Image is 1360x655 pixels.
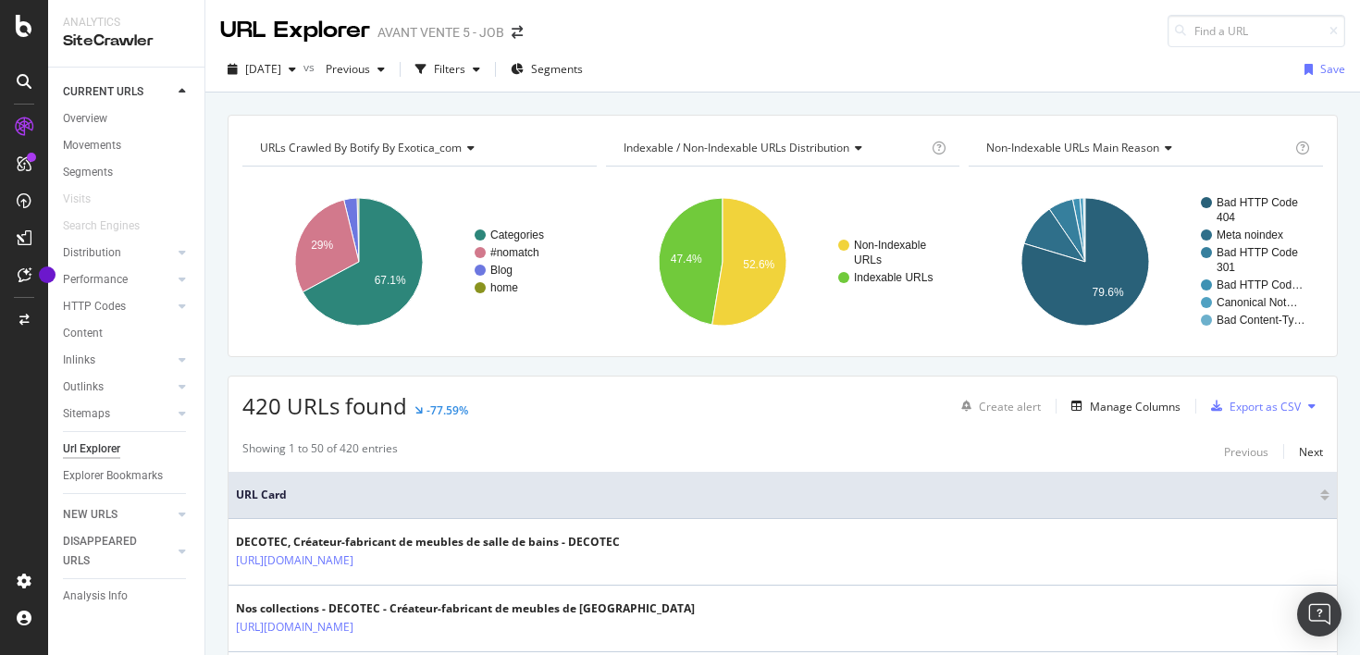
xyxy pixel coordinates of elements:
h4: URLs Crawled By Botify By exotica_com [256,133,580,163]
div: Distribution [63,243,121,263]
button: Previous [1224,440,1268,463]
a: Segments [63,163,192,182]
span: URLs Crawled By Botify By exotica_com [260,140,462,155]
a: [URL][DOMAIN_NAME] [236,618,353,636]
div: Visits [63,190,91,209]
h4: Indexable / Non-Indexable URLs Distribution [620,133,929,163]
div: SiteCrawler [63,31,190,52]
button: Create alert [954,391,1041,421]
a: Visits [63,190,109,209]
div: Inlinks [63,351,95,370]
a: HTTP Codes [63,297,173,316]
span: URL Card [236,487,1316,503]
input: Find a URL [1168,15,1345,47]
a: NEW URLS [63,505,173,525]
div: DECOTEC, Créateur-fabricant de meubles de salle de bains - DECOTEC [236,534,620,550]
text: URLs [854,253,882,266]
a: [URL][DOMAIN_NAME] [236,551,353,570]
a: Search Engines [63,216,158,236]
div: Open Intercom Messenger [1297,592,1341,636]
span: 2025 Sep. 21st [245,61,281,77]
a: Content [63,324,192,343]
text: 47.4% [670,253,701,266]
div: Previous [1224,444,1268,460]
div: -77.59% [427,402,468,418]
a: Overview [63,109,192,129]
div: Manage Columns [1090,399,1181,414]
button: [DATE] [220,55,303,84]
a: Movements [63,136,192,155]
a: CURRENT URLS [63,82,173,102]
span: vs [303,59,318,75]
button: Next [1299,440,1323,463]
div: Url Explorer [63,439,120,459]
div: Explorer Bookmarks [63,466,163,486]
div: Export as CSV [1230,399,1301,414]
div: Search Engines [63,216,140,236]
span: Previous [318,61,370,77]
button: Export as CSV [1204,391,1301,421]
text: Bad HTTP Code [1217,246,1298,259]
div: Movements [63,136,121,155]
div: Content [63,324,103,343]
span: Indexable / Non-Indexable URLs distribution [624,140,849,155]
a: Performance [63,270,173,290]
div: Overview [63,109,107,129]
text: 29% [311,239,333,252]
text: 52.6% [743,258,774,271]
span: 420 URLs found [242,390,407,421]
div: Save [1320,61,1345,77]
button: Previous [318,55,392,84]
a: Outlinks [63,377,173,397]
text: 79.6% [1093,286,1124,299]
text: Indexable URLs [854,271,933,284]
span: Non-Indexable URLs Main Reason [986,140,1159,155]
text: 301 [1217,261,1235,274]
button: Manage Columns [1064,395,1181,417]
a: Sitemaps [63,404,173,424]
div: Segments [63,163,113,182]
svg: A chart. [242,181,597,342]
div: DISAPPEARED URLS [63,532,156,571]
button: Filters [408,55,488,84]
text: Bad HTTP Cod… [1217,278,1303,291]
div: CURRENT URLS [63,82,143,102]
svg: A chart. [969,181,1323,342]
text: Canonical Not… [1217,296,1297,309]
div: Analytics [63,15,190,31]
div: Nos collections - DECOTEC - Créateur-fabricant de meubles de [GEOGRAPHIC_DATA] [236,600,695,617]
text: Bad Content-Ty… [1217,314,1304,327]
div: Create alert [979,399,1041,414]
div: arrow-right-arrow-left [512,26,523,39]
a: Analysis Info [63,587,192,606]
div: HTTP Codes [63,297,126,316]
a: DISAPPEARED URLS [63,532,173,571]
text: #nomatch [490,246,539,259]
text: 67.1% [375,274,406,287]
a: Inlinks [63,351,173,370]
div: NEW URLS [63,505,117,525]
a: Explorer Bookmarks [63,466,192,486]
div: Performance [63,270,128,290]
text: home [490,281,518,294]
h4: Non-Indexable URLs Main Reason [983,133,1292,163]
button: Save [1297,55,1345,84]
div: Showing 1 to 50 of 420 entries [242,440,398,463]
div: URL Explorer [220,15,370,46]
text: Meta noindex [1217,229,1283,241]
text: Categories [490,229,544,241]
div: AVANT VENTE 5 - JOB [377,23,504,42]
button: Segments [503,55,590,84]
span: Segments [531,61,583,77]
text: Blog [490,264,513,277]
div: Analysis Info [63,587,128,606]
text: Bad HTTP Code [1217,196,1298,209]
div: A chart. [606,181,960,342]
div: Filters [434,61,465,77]
a: Distribution [63,243,173,263]
text: 404 [1217,211,1235,224]
div: Tooltip anchor [39,266,56,283]
div: Next [1299,444,1323,460]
